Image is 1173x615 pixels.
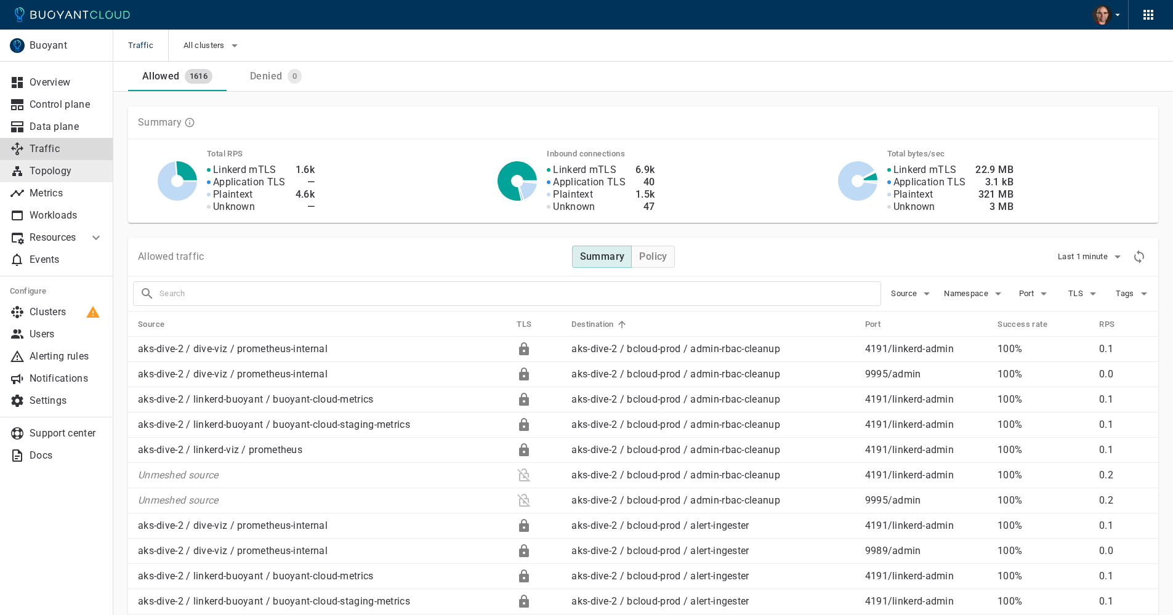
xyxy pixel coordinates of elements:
[138,595,410,607] a: aks-dive-2 / linkerd-buoyant / buoyant-cloud-staging-metrics
[30,209,103,222] p: Workloads
[1015,284,1055,303] button: Port
[30,306,103,318] p: Clusters
[865,419,988,431] p: 4191 / linkerd-admin
[893,188,933,201] p: Plaintext
[517,319,547,330] span: TLS
[1099,319,1131,330] span: RPS
[30,231,79,244] p: Resources
[553,188,593,201] p: Plaintext
[998,570,1089,582] p: 100%
[517,320,531,329] h5: TLS
[571,570,749,582] a: aks-dive-2 / bcloud-prod / alert-ingester
[975,201,1014,213] h4: 3 MB
[975,164,1014,176] h4: 22.9 MB
[639,251,667,263] h4: Policy
[138,320,164,329] h5: Source
[296,188,315,201] h4: 4.6k
[635,201,655,213] h4: 47
[213,176,286,188] p: Application TLS
[865,444,988,456] p: 4191 / linkerd-admin
[138,343,328,355] a: aks-dive-2 / dive-viz / prometheus-internal
[865,494,988,507] p: 9995 / admin
[998,393,1089,406] p: 100%
[571,520,749,531] a: aks-dive-2 / bcloud-prod / alert-ingester
[571,343,780,355] a: aks-dive-2 / bcloud-prod / admin-rbac-cleanup
[893,201,935,213] p: Unknown
[138,570,374,582] a: aks-dive-2 / linkerd-buoyant / buoyant-cloud-metrics
[571,368,780,380] a: aks-dive-2 / bcloud-prod / admin-rbac-cleanup
[893,164,957,176] p: Linkerd mTLS
[1099,494,1148,507] p: 0.2
[30,121,103,133] p: Data plane
[944,289,991,299] span: Namespace
[635,176,655,188] h4: 40
[138,520,328,531] a: aks-dive-2 / dive-viz / prometheus-internal
[30,395,103,407] p: Settings
[30,449,103,462] p: Docs
[128,30,168,62] span: Traffic
[137,65,180,82] div: Allowed
[183,36,242,55] button: All clusters
[138,251,204,263] p: Allowed traffic
[1099,595,1148,608] p: 0.1
[1099,368,1148,380] p: 0.0
[891,289,919,299] span: Source
[944,284,1006,303] button: Namespace
[1058,247,1125,266] button: Last 1 minute
[553,201,595,213] p: Unknown
[975,188,1014,201] h4: 321 MB
[30,143,103,155] p: Traffic
[30,328,103,340] p: Users
[1092,5,1112,25] img: Travis Beckham
[185,71,213,81] span: 1616
[580,251,625,263] h4: Summary
[30,39,103,52] p: Buoyant
[635,164,655,176] h4: 6.9k
[998,419,1089,431] p: 100%
[631,246,674,268] button: Policy
[138,469,507,481] p: Unmeshed source
[865,545,988,557] p: 9989 / admin
[998,320,1047,329] h5: Success rate
[288,71,302,81] span: 0
[296,164,315,176] h4: 1.6k
[128,62,227,91] a: Allowed1616
[1099,444,1148,456] p: 0.1
[553,164,616,176] p: Linkerd mTLS
[865,595,988,608] p: 4191 / linkerd-admin
[213,188,253,201] p: Plaintext
[571,494,780,506] a: aks-dive-2 / bcloud-prod / admin-rbac-cleanup
[572,246,632,268] button: Summary
[998,545,1089,557] p: 100%
[571,444,780,456] a: aks-dive-2 / bcloud-prod / admin-rbac-cleanup
[1099,343,1148,355] p: 0.1
[184,117,195,128] svg: TLS data is compiled from traffic seen by Linkerd proxies. RPS and TCP bytes reflect both inbound...
[998,494,1089,507] p: 100%
[138,444,302,456] a: aks-dive-2 / linkerd-viz / prometheus
[1099,520,1148,532] p: 0.1
[213,201,255,213] p: Unknown
[571,319,629,330] span: Destination
[227,62,325,91] a: Denied0
[1099,393,1148,406] p: 0.1
[891,284,934,303] button: Source
[138,545,328,557] a: aks-dive-2 / dive-viz / prometheus-internal
[1068,289,1086,299] span: TLS
[1099,570,1148,582] p: 0.1
[1114,284,1153,303] button: Tags
[517,468,531,483] div: Plaintext
[138,368,328,380] a: aks-dive-2 / dive-viz / prometheus-internal
[1065,284,1104,303] button: TLS
[1058,252,1110,262] span: Last 1 minute
[30,76,103,89] p: Overview
[30,98,103,111] p: Control plane
[10,286,103,296] h5: Configure
[998,520,1089,532] p: 100%
[571,320,613,329] h5: Destination
[159,285,881,302] input: Search
[865,570,988,582] p: 4191 / linkerd-admin
[998,444,1089,456] p: 100%
[296,201,315,213] h4: —
[245,65,282,82] div: Denied
[1099,545,1148,557] p: 0.0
